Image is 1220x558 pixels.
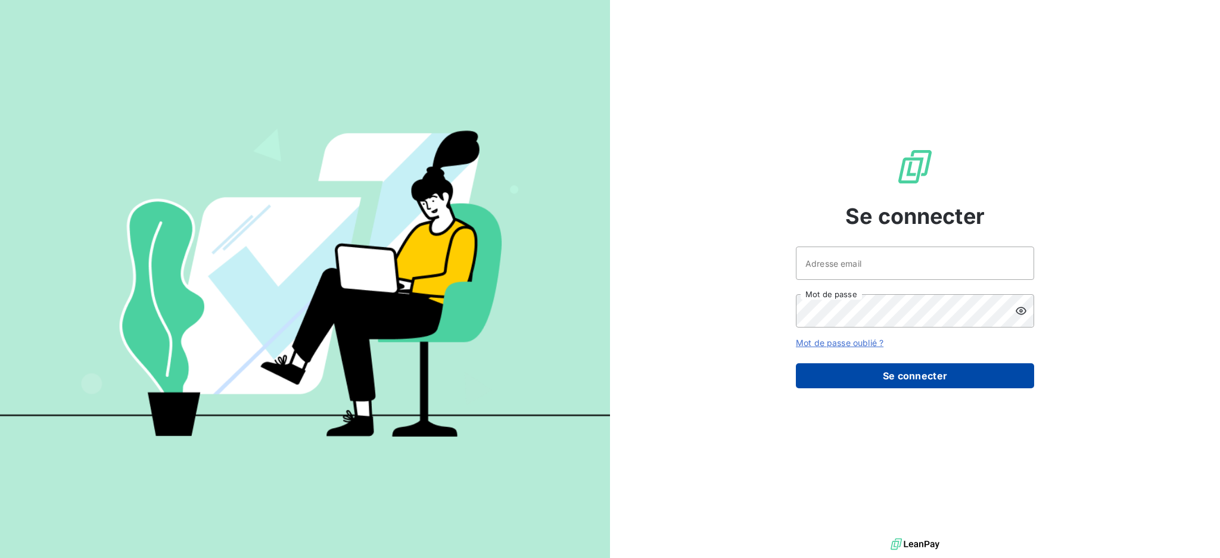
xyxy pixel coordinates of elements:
img: Logo LeanPay [896,148,934,186]
img: logo [891,535,939,553]
span: Se connecter [845,200,985,232]
input: placeholder [796,247,1034,280]
button: Se connecter [796,363,1034,388]
a: Mot de passe oublié ? [796,338,883,348]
